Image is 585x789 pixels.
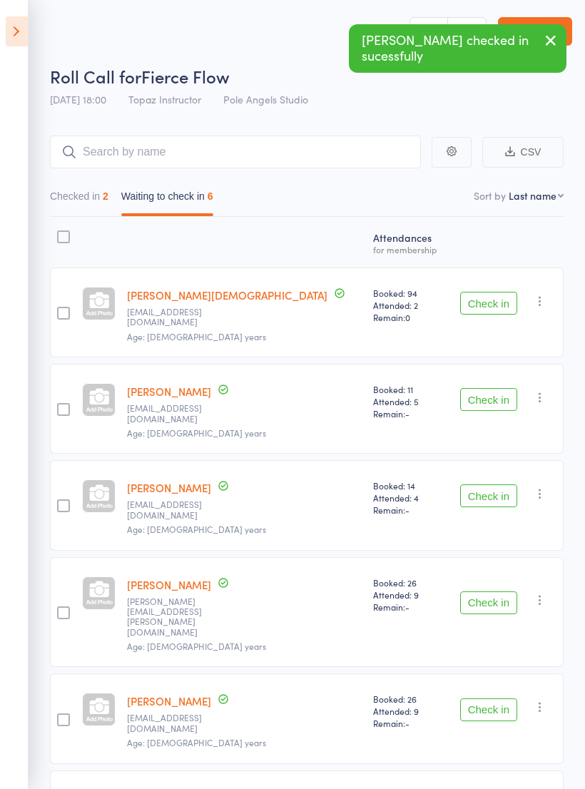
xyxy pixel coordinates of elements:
[373,299,442,311] span: Attended: 2
[223,92,308,106] span: Pole Angels Studio
[460,698,517,721] button: Check in
[373,717,442,729] span: Remain:
[128,92,201,106] span: Topaz Instructor
[127,480,211,495] a: [PERSON_NAME]
[141,64,230,88] span: Fierce Flow
[460,484,517,507] button: Check in
[373,576,442,589] span: Booked: 26
[103,190,108,202] div: 2
[127,403,220,424] small: isabelleharris97@icloud.com
[373,311,442,323] span: Remain:
[121,183,213,216] button: Waiting to check in6
[127,596,220,638] small: moll.flanders@icloud.com
[460,591,517,614] button: Check in
[127,330,266,342] span: Age: [DEMOGRAPHIC_DATA] years
[127,384,211,399] a: [PERSON_NAME]
[127,499,220,520] small: emilymayhicks@gmail.com
[373,601,442,613] span: Remain:
[474,188,506,203] label: Sort by
[373,287,442,299] span: Booked: 94
[127,736,266,748] span: Age: [DEMOGRAPHIC_DATA] years
[127,523,266,535] span: Age: [DEMOGRAPHIC_DATA] years
[405,311,410,323] span: 0
[373,395,442,407] span: Attended: 5
[509,188,556,203] div: Last name
[405,601,409,613] span: -
[373,693,442,705] span: Booked: 26
[50,64,141,88] span: Roll Call for
[373,589,442,601] span: Attended: 9
[373,407,442,419] span: Remain:
[405,717,409,729] span: -
[208,190,213,202] div: 6
[460,292,517,315] button: Check in
[373,479,442,492] span: Booked: 14
[373,245,442,254] div: for membership
[373,705,442,717] span: Attended: 9
[373,492,442,504] span: Attended: 4
[127,287,327,302] a: [PERSON_NAME][DEMOGRAPHIC_DATA]
[50,92,106,106] span: [DATE] 18:00
[373,383,442,395] span: Booked: 11
[127,693,211,708] a: [PERSON_NAME]
[405,504,409,516] span: -
[482,137,564,168] button: CSV
[50,136,421,168] input: Search by name
[127,640,266,652] span: Age: [DEMOGRAPHIC_DATA] years
[127,427,266,439] span: Age: [DEMOGRAPHIC_DATA] years
[460,388,517,411] button: Check in
[373,504,442,516] span: Remain:
[349,24,566,73] div: [PERSON_NAME] checked in sucessfully
[367,223,447,261] div: Atten­dances
[127,577,211,592] a: [PERSON_NAME]
[127,307,220,327] small: jkbischof.painting@bigpond.com
[127,713,220,733] small: eridd19@gmail.com
[405,407,409,419] span: -
[50,183,108,216] button: Checked in2
[498,17,572,46] a: Exit roll call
